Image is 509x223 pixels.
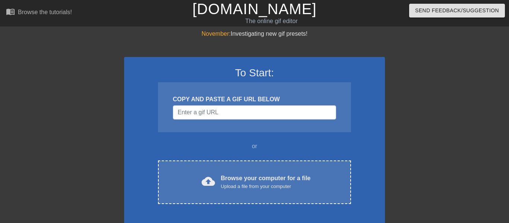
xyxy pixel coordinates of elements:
h3: To Start: [134,67,375,79]
span: menu_book [6,7,15,16]
div: Browse the tutorials! [18,9,72,15]
div: Upload a file from your computer [221,183,311,190]
div: COPY AND PASTE A GIF URL BELOW [173,95,336,104]
span: November: [202,31,231,37]
input: Username [173,105,336,120]
div: The online gif editor [173,17,369,26]
button: Send Feedback/Suggestion [409,4,505,17]
span: cloud_upload [202,175,215,188]
span: Send Feedback/Suggestion [415,6,499,15]
div: or [143,142,366,151]
a: Browse the tutorials! [6,7,72,19]
div: Browse your computer for a file [221,174,311,190]
a: [DOMAIN_NAME] [192,1,316,17]
div: Investigating new gif presets! [124,29,385,38]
